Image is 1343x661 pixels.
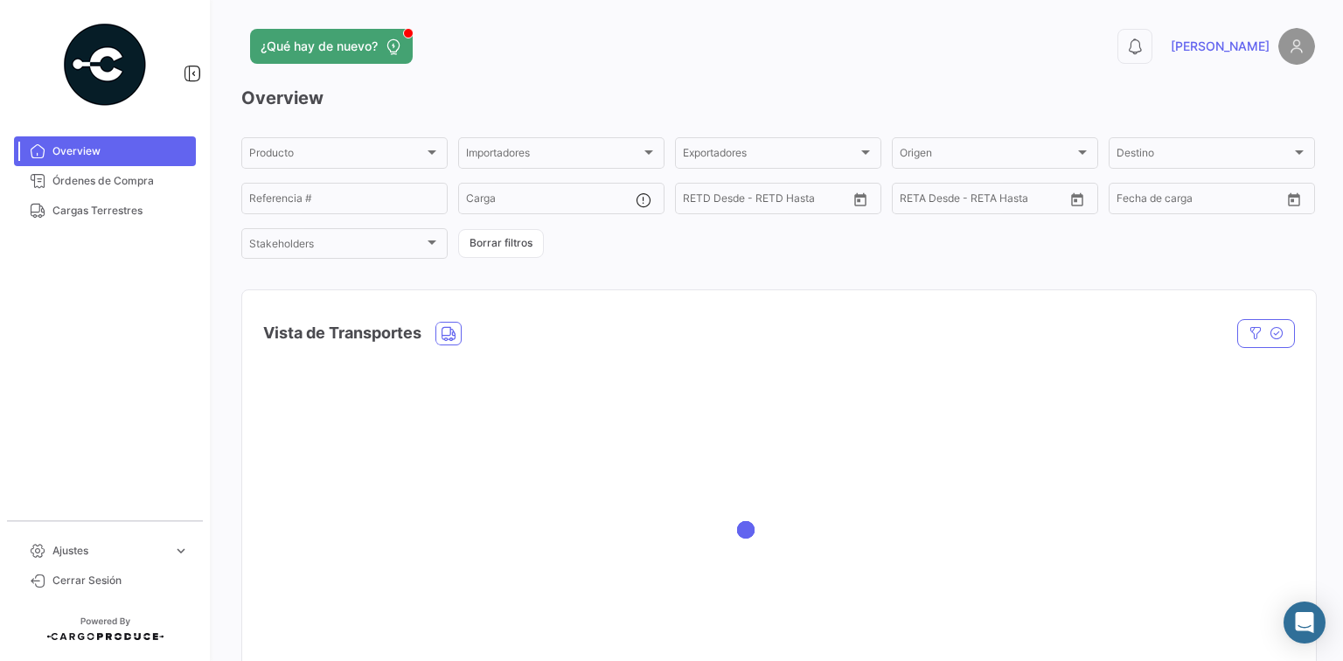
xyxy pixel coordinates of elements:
button: Open calendar [1064,186,1090,212]
button: Open calendar [1281,186,1307,212]
button: ¿Qué hay de nuevo? [250,29,413,64]
a: Órdenes de Compra [14,166,196,196]
h3: Overview [241,86,1315,110]
span: Cerrar Sesión [52,573,189,588]
span: [PERSON_NAME] [1171,38,1270,55]
button: Land [436,323,461,344]
span: Overview [52,143,189,159]
input: Hasta [943,195,1022,207]
span: ¿Qué hay de nuevo? [261,38,378,55]
div: Abrir Intercom Messenger [1284,602,1326,644]
input: Hasta [1160,195,1239,207]
button: Open calendar [847,186,873,212]
h4: Vista de Transportes [263,321,421,345]
span: Destino [1117,150,1291,162]
a: Overview [14,136,196,166]
span: Cargas Terrestres [52,203,189,219]
a: Cargas Terrestres [14,196,196,226]
span: expand_more [173,543,189,559]
span: Ajustes [52,543,166,559]
img: powered-by.png [61,21,149,108]
input: Hasta [727,195,805,207]
span: Origen [900,150,1075,162]
button: Borrar filtros [458,229,544,258]
input: Desde [1117,195,1148,207]
span: Órdenes de Compra [52,173,189,189]
span: Exportadores [683,150,858,162]
input: Desde [683,195,714,207]
span: Stakeholders [249,240,424,253]
span: Importadores [466,150,641,162]
span: Producto [249,150,424,162]
img: placeholder-user.png [1278,28,1315,65]
input: Desde [900,195,931,207]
